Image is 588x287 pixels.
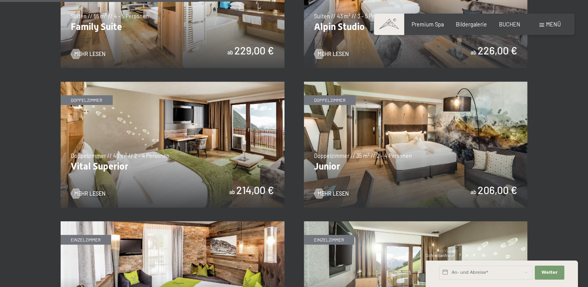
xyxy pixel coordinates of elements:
a: BUCHEN [499,21,520,28]
span: Mehr Lesen [74,190,105,198]
span: 1 [425,270,426,276]
a: Premium Spa [412,21,444,28]
a: Single Alpin [61,221,284,226]
img: Junior [304,82,528,208]
span: Schnellanfrage [426,253,455,258]
a: Junior [304,82,528,86]
img: Vital Superior [61,82,284,208]
span: Einwilligung Marketing* [219,162,283,170]
span: Mehr Lesen [318,190,349,198]
a: Mehr Lesen [314,50,349,58]
a: Mehr Lesen [71,50,105,58]
span: Menü [546,21,561,28]
button: Weiter [535,266,564,280]
span: Mehr Lesen [74,50,105,58]
span: Mehr Lesen [318,50,349,58]
a: Bildergalerie [456,21,487,28]
a: Single Superior [304,221,528,226]
span: Weiter [541,269,558,276]
a: Vital Superior [61,82,284,86]
a: Mehr Lesen [314,190,349,198]
a: Mehr Lesen [71,190,105,198]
